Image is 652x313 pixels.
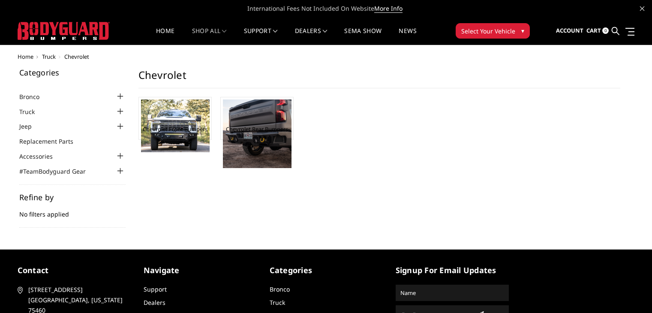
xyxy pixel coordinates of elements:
[556,27,583,34] span: Account
[226,125,288,133] a: Chevrolet Rear Bumpers
[19,167,96,176] a: #TeamBodyguard Gear
[586,19,609,42] a: Cart 0
[396,265,509,276] h5: signup for email updates
[42,53,56,60] a: Truck
[143,125,207,133] a: Chevrolet Front Bumpers
[374,4,403,13] a: More Info
[18,53,33,60] a: Home
[461,27,515,36] span: Select Your Vehicle
[19,137,84,146] a: Replacement Parts
[456,23,530,39] button: Select Your Vehicle
[144,265,257,276] h5: Navigate
[270,298,285,307] a: Truck
[192,28,227,45] a: shop all
[18,265,131,276] h5: contact
[586,27,601,34] span: Cart
[19,193,126,228] div: No filters applied
[138,69,620,88] h1: Chevrolet
[156,28,174,45] a: Home
[64,53,89,60] span: Chevrolet
[556,19,583,42] a: Account
[602,27,609,34] span: 0
[270,285,290,293] a: Bronco
[19,122,42,131] a: Jeep
[270,265,383,276] h5: Categories
[19,152,63,161] a: Accessories
[521,26,524,35] span: ▾
[295,28,328,45] a: Dealers
[244,28,278,45] a: Support
[144,298,165,307] a: Dealers
[19,107,45,116] a: Truck
[18,22,110,40] img: BODYGUARD BUMPERS
[19,193,126,201] h5: Refine by
[19,92,50,101] a: Bronco
[344,28,382,45] a: SEMA Show
[144,285,167,293] a: Support
[19,69,126,76] h5: Categories
[399,28,416,45] a: News
[397,286,508,300] input: Name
